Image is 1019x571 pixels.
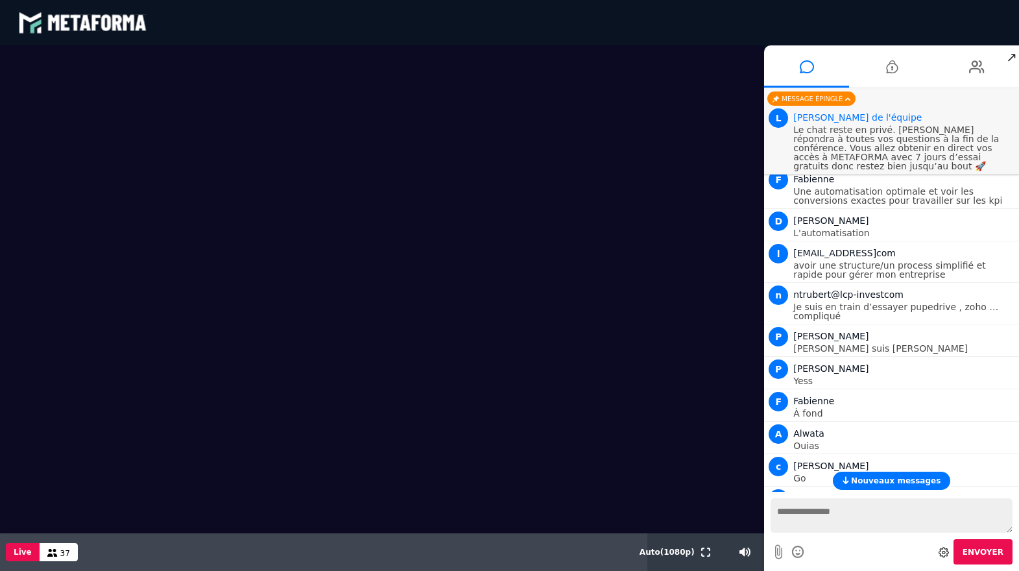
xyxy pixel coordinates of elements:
[769,392,788,411] span: F
[851,476,941,485] span: Nouveaux messages
[769,327,788,346] span: P
[793,363,869,374] span: [PERSON_NAME]
[769,424,788,444] span: A
[769,244,788,263] span: l
[793,289,904,300] span: ntrubert@lcp-investcom
[793,174,834,184] span: Fabienne
[793,125,1016,171] p: Le chat reste en privé. [PERSON_NAME] répondra à toutes vos questions à la fin de la conférence. ...
[793,344,1016,353] p: [PERSON_NAME] suis [PERSON_NAME]
[767,91,856,106] div: Message épinglé
[769,170,788,189] span: F
[769,359,788,379] span: P
[640,548,695,557] span: Auto ( 1080 p)
[6,543,40,561] button: Live
[963,548,1003,557] span: Envoyer
[793,396,834,406] span: Fabienne
[769,457,788,476] span: c
[793,215,869,226] span: [PERSON_NAME]
[793,248,896,258] span: [EMAIL_ADDRESS]com
[793,409,1016,418] p: À fond
[793,228,1016,237] p: L'automatisation
[793,461,869,471] span: [PERSON_NAME]
[1004,45,1019,69] span: ↗
[769,108,788,128] span: L
[793,441,1016,450] p: Ouias
[793,331,869,341] span: [PERSON_NAME]
[793,187,1016,205] p: Une automatisation optimale et voir les conversions exactes pour travailler sur les kpi
[769,285,788,305] span: n
[637,533,697,571] button: Auto(1080p)
[793,261,1016,279] p: avoir une structure/un process simplifié et rapide pour gérer mon entreprise
[833,472,950,490] button: Nouveaux messages
[769,212,788,231] span: D
[60,549,70,558] span: 37
[953,539,1013,565] button: Envoyer
[793,112,922,123] span: Animateur
[793,428,824,439] span: Alwata
[793,376,1016,385] p: Yess
[793,302,1016,321] p: Je suis en train d’essayer pupedrive , zoho … compliqué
